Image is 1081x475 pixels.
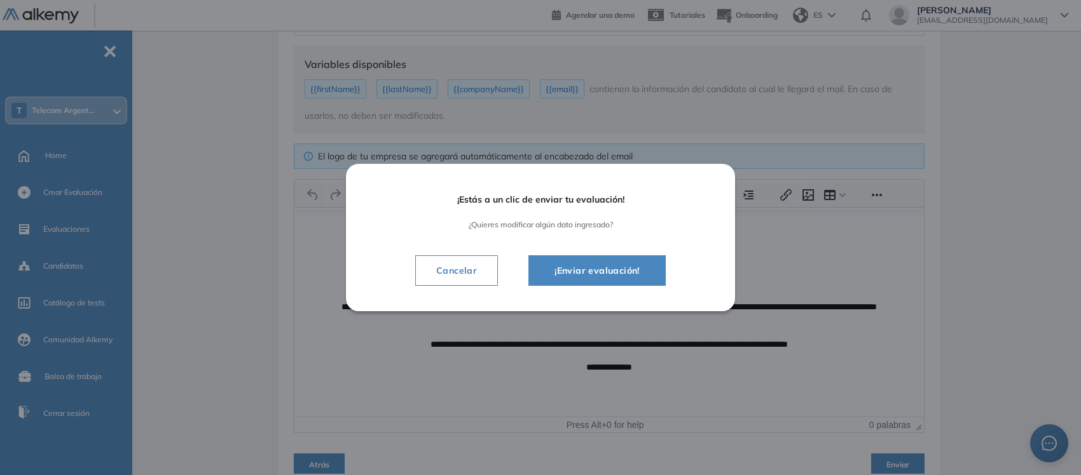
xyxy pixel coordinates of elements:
[382,194,699,205] span: ¡Estás a un clic de enviar tu evaluación!
[415,255,498,286] button: Cancelar
[6,11,623,164] body: Área de texto enriquecido. Pulse ALT-0 para abrir la ayuda.
[528,255,666,286] button: ¡Enviar evaluación!
[426,263,487,278] span: Cancelar
[544,263,650,278] span: ¡Enviar evaluación!
[382,220,699,229] span: ¿Quieres modificar algún dato ingresado?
